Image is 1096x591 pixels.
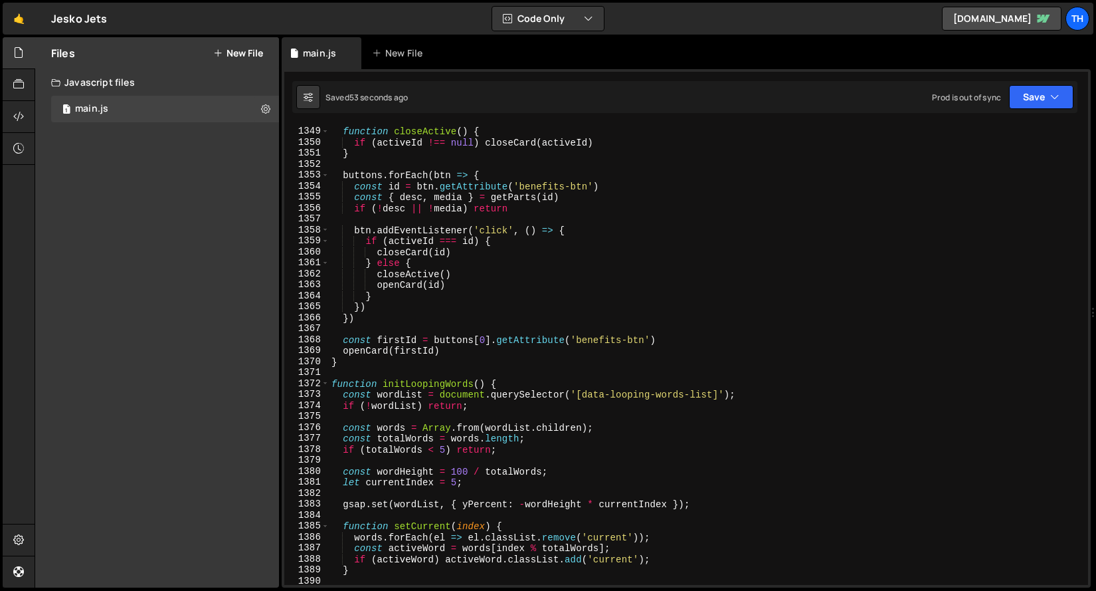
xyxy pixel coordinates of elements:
[284,159,329,170] div: 1352
[51,11,108,27] div: Jesko Jets
[284,564,329,576] div: 1389
[284,477,329,488] div: 1381
[284,510,329,521] div: 1384
[284,291,329,302] div: 1364
[1065,7,1089,31] a: Th
[284,181,329,192] div: 1354
[284,323,329,334] div: 1367
[284,191,329,203] div: 1355
[284,213,329,225] div: 1357
[284,499,329,510] div: 1383
[284,455,329,466] div: 1379
[3,3,35,35] a: 🤙
[284,257,329,269] div: 1361
[372,47,428,60] div: New File
[284,576,329,587] div: 1390
[284,521,329,532] div: 1385
[284,345,329,356] div: 1369
[284,203,329,214] div: 1356
[284,554,329,565] div: 1388
[284,269,329,280] div: 1362
[284,225,329,236] div: 1358
[284,126,329,137] div: 1349
[284,279,329,291] div: 1363
[284,400,329,412] div: 1374
[284,235,329,247] div: 1359
[284,170,329,181] div: 1353
[51,46,75,60] h2: Files
[284,444,329,455] div: 1378
[284,542,329,554] div: 1387
[284,334,329,346] div: 1368
[284,411,329,422] div: 1375
[62,105,70,116] span: 1
[492,7,604,31] button: Code Only
[284,433,329,444] div: 1377
[284,247,329,258] div: 1360
[284,422,329,433] div: 1376
[284,389,329,400] div: 1373
[942,7,1061,31] a: [DOMAIN_NAME]
[325,92,408,103] div: Saved
[284,148,329,159] div: 1351
[213,48,263,59] button: New File
[284,466,329,477] div: 1380
[303,47,336,60] div: main.js
[284,378,329,390] div: 1372
[284,356,329,368] div: 1370
[349,92,408,103] div: 53 seconds ago
[75,103,108,115] div: main.js
[932,92,1001,103] div: Prod is out of sync
[284,301,329,312] div: 1365
[284,532,329,543] div: 1386
[1009,85,1073,109] button: Save
[35,69,279,96] div: Javascript files
[284,488,329,499] div: 1382
[284,367,329,378] div: 1371
[284,312,329,324] div: 1366
[284,137,329,148] div: 1350
[51,96,279,122] div: 16759/45776.js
